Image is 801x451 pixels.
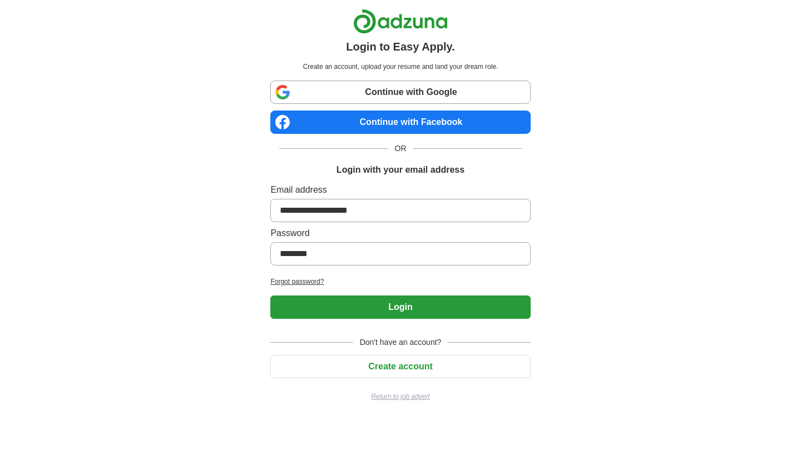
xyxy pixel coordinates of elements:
[270,111,530,134] a: Continue with Facebook
[270,362,530,371] a: Create account
[270,227,530,240] label: Password
[353,9,448,34] img: Adzuna logo
[388,143,413,154] span: OR
[270,392,530,402] a: Return to job advert
[270,81,530,104] a: Continue with Google
[270,295,530,319] button: Login
[273,62,528,72] p: Create an account, upload your resume and land your dream role.
[270,277,530,287] a: Forgot password?
[270,183,530,197] label: Email address
[353,337,448,348] span: Don't have an account?
[346,38,455,55] h1: Login to Easy Apply.
[270,355,530,378] button: Create account
[337,163,464,177] h1: Login with your email address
